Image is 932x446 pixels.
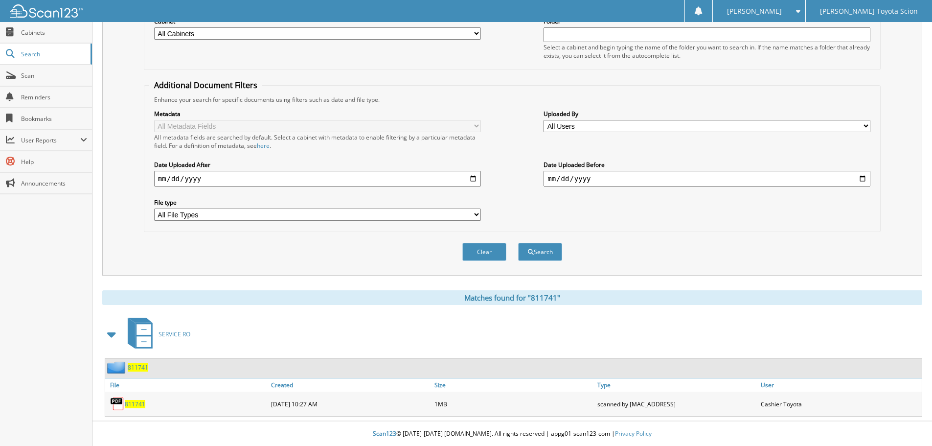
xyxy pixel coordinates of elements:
span: Help [21,158,87,166]
span: Scan123 [373,429,396,438]
div: © [DATE]-[DATE] [DOMAIN_NAME]. All rights reserved | appg01-scan123-com | [92,422,932,446]
a: 811741 [125,400,145,408]
a: Type [595,378,758,392]
button: Clear [462,243,506,261]
label: Uploaded By [544,110,870,118]
div: Select a cabinet and begin typing the name of the folder you want to search in. If the name match... [544,43,870,60]
span: Search [21,50,86,58]
span: Reminders [21,93,87,101]
label: Date Uploaded Before [544,161,870,169]
a: 811741 [128,363,148,372]
span: [PERSON_NAME] Toyota Scion [820,8,918,14]
img: PDF.png [110,397,125,411]
a: User [758,378,922,392]
span: Announcements [21,179,87,188]
a: Created [269,378,432,392]
div: 1MB [432,394,595,414]
label: File type [154,198,481,207]
a: SERVICE RO [122,315,190,353]
div: Enhance your search for specific documents using filters such as date and file type. [149,95,875,104]
label: Metadata [154,110,481,118]
a: here [257,141,270,150]
img: folder2.png [107,361,128,374]
div: Matches found for "811741" [102,290,922,305]
button: Search [518,243,562,261]
div: All metadata fields are searched by default. Select a cabinet with metadata to enable filtering b... [154,133,481,150]
input: end [544,171,870,187]
label: Date Uploaded After [154,161,481,169]
a: Size [432,378,595,392]
span: [PERSON_NAME] [727,8,782,14]
span: Bookmarks [21,115,87,123]
div: scanned by [MAC_ADDRESS] [595,394,758,414]
div: Cashier Toyota [758,394,922,414]
legend: Additional Document Filters [149,80,262,91]
span: User Reports [21,136,80,144]
span: Cabinets [21,28,87,37]
img: scan123-logo-white.svg [10,4,83,18]
span: SERVICE RO [159,330,190,338]
a: File [105,378,269,392]
input: start [154,171,481,187]
span: Scan [21,71,87,80]
div: [DATE] 10:27 AM [269,394,432,414]
a: Privacy Policy [615,429,652,438]
iframe: Chat Widget [883,399,932,446]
